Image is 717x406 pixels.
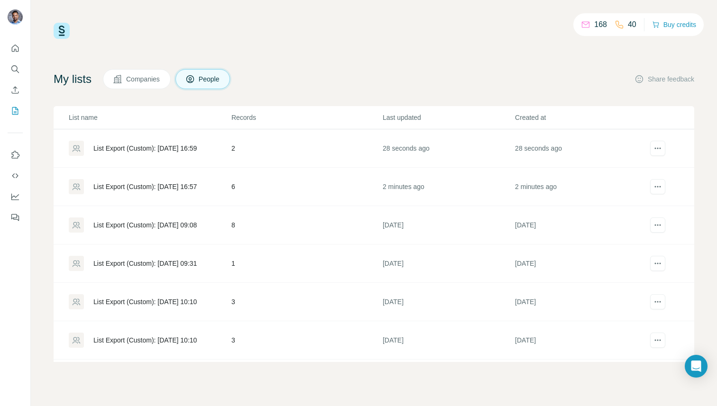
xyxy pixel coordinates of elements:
[650,179,665,194] button: actions
[69,113,230,122] p: List name
[8,102,23,119] button: My lists
[382,129,515,168] td: 28 seconds ago
[382,321,515,360] td: [DATE]
[685,355,708,378] div: Open Intercom Messenger
[8,167,23,184] button: Use Surfe API
[650,217,665,233] button: actions
[650,294,665,309] button: actions
[382,360,515,398] td: [DATE]
[93,182,197,191] div: List Export (Custom): [DATE] 16:57
[8,9,23,25] img: Avatar
[652,18,696,31] button: Buy credits
[594,19,607,30] p: 168
[93,297,197,307] div: List Export (Custom): [DATE] 10:10
[231,244,382,283] td: 1
[650,141,665,156] button: actions
[8,40,23,57] button: Quick start
[54,23,70,39] img: Surfe Logo
[54,72,92,87] h4: My lists
[126,74,161,84] span: Companies
[199,74,221,84] span: People
[382,283,515,321] td: [DATE]
[231,113,382,122] p: Records
[93,259,197,268] div: List Export (Custom): [DATE] 09:31
[8,209,23,226] button: Feedback
[515,321,647,360] td: [DATE]
[231,360,382,398] td: 2
[8,61,23,78] button: Search
[93,335,197,345] div: List Export (Custom): [DATE] 10:10
[231,168,382,206] td: 6
[515,113,646,122] p: Created at
[93,220,197,230] div: List Export (Custom): [DATE] 09:08
[231,206,382,244] td: 8
[515,206,647,244] td: [DATE]
[650,256,665,271] button: actions
[8,188,23,205] button: Dashboard
[515,168,647,206] td: 2 minutes ago
[515,360,647,398] td: [DATE]
[382,244,515,283] td: [DATE]
[231,283,382,321] td: 3
[628,19,636,30] p: 40
[231,129,382,168] td: 2
[515,283,647,321] td: [DATE]
[382,206,515,244] td: [DATE]
[515,129,647,168] td: 28 seconds ago
[650,333,665,348] button: actions
[515,244,647,283] td: [DATE]
[383,113,514,122] p: Last updated
[382,168,515,206] td: 2 minutes ago
[231,321,382,360] td: 3
[93,144,197,153] div: List Export (Custom): [DATE] 16:59
[8,81,23,99] button: Enrich CSV
[634,74,694,84] button: Share feedback
[8,146,23,163] button: Use Surfe on LinkedIn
